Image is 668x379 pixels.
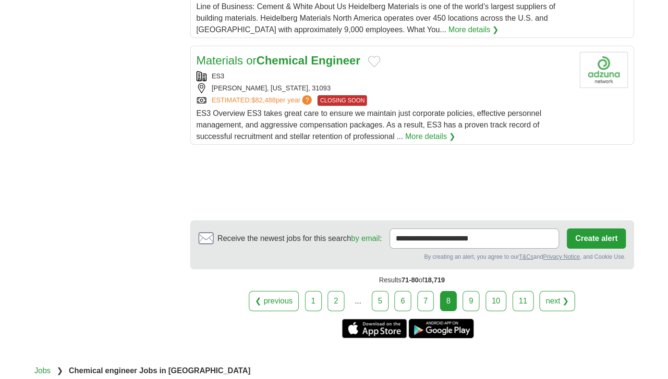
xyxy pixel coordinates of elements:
[342,319,407,338] a: Get the iPhone app
[35,366,51,375] a: Jobs
[462,291,479,311] a: 9
[351,234,380,242] a: by email
[251,96,276,104] span: $82,488
[486,291,507,311] a: 10
[424,276,445,284] span: 18,719
[190,269,634,291] div: Results of
[401,276,419,284] span: 71-80
[196,2,556,34] span: Line of Business: Cement & White About Us Heidelberg Materials is one of the world’s largest supp...
[256,54,308,67] strong: Chemical
[317,95,367,106] span: CLOSING SOON
[196,71,572,81] div: ES3
[196,83,572,93] div: [PERSON_NAME], [US_STATE], 31093
[218,233,382,244] span: Receive the newest jobs for this search :
[394,291,411,311] a: 6
[448,24,498,36] a: More details ❯
[302,95,312,105] span: ?
[409,319,474,338] a: Get the Android app
[512,291,534,311] a: 11
[305,291,322,311] a: 1
[417,291,434,311] a: 7
[543,253,580,260] a: Privacy Notice
[198,253,626,261] div: By creating an alert, you agree to our and , and Cookie Use.
[190,152,634,213] iframe: Ads by Google
[57,366,63,375] span: ❯
[69,366,250,375] strong: Chemical engineer Jobs in [GEOGRAPHIC_DATA]
[196,54,360,67] a: Materials orChemical Engineer
[212,95,314,106] a: ESTIMATED:$82,488per year?
[539,291,575,311] a: next ❯
[368,56,380,67] button: Add to favorite jobs
[196,109,541,140] span: ES3 Overview ES3 takes great care to ensure we maintain just corporate policies, effective person...
[249,291,299,311] a: ❮ previous
[372,291,389,311] a: 5
[405,131,455,142] a: More details ❯
[519,253,533,260] a: T&Cs
[311,54,360,67] strong: Engineer
[567,228,625,249] button: Create alert
[580,52,628,88] img: Company logo
[348,291,367,311] div: ...
[328,291,344,311] a: 2
[440,291,457,311] div: 8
